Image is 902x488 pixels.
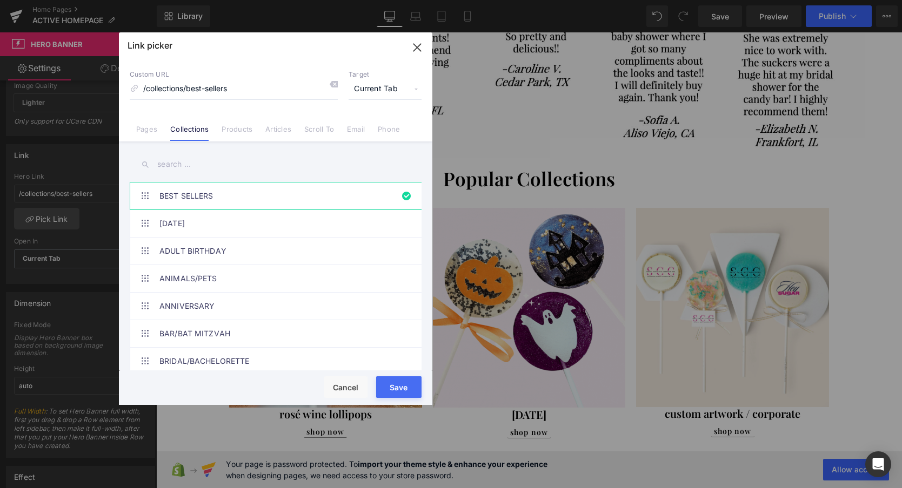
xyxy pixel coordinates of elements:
[347,125,365,141] a: Email
[159,182,397,209] a: BEST SELLERS
[324,376,368,398] button: Cancel
[123,374,216,389] font: rosé wine lollipops
[130,79,338,99] input: https://gempages.net
[378,125,400,141] a: Phone
[150,394,188,405] span: shop now
[130,152,422,177] input: search ...
[159,348,397,375] a: BRIDAL/BACHELORETTE
[130,70,338,79] p: Custom URL
[558,393,596,404] span: shop now
[159,265,397,292] a: ANIMALS/PETS
[480,375,673,388] h1: custom artwork / corporate
[349,79,422,99] span: Current Tab
[376,376,422,398] button: Save
[170,125,209,141] a: Collections
[865,451,891,477] div: Open Intercom Messenger
[555,388,598,405] a: shop now
[128,40,172,51] p: Link picker
[351,389,395,406] a: shop now
[354,394,392,405] span: shop now
[159,238,397,265] a: ADULT BIRTHDAY
[159,293,397,320] a: ANNIVERSARY
[159,210,397,237] a: [DATE]
[265,125,291,141] a: Articles
[148,388,191,405] a: shop now
[222,125,252,141] a: Products
[136,125,157,141] a: Pages
[304,125,334,141] a: Scroll To
[159,320,397,347] a: BAR/BAT MITZVAH
[349,70,422,79] p: Target
[57,130,689,162] h1: Popular Collections
[277,376,470,389] h1: [DATE]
